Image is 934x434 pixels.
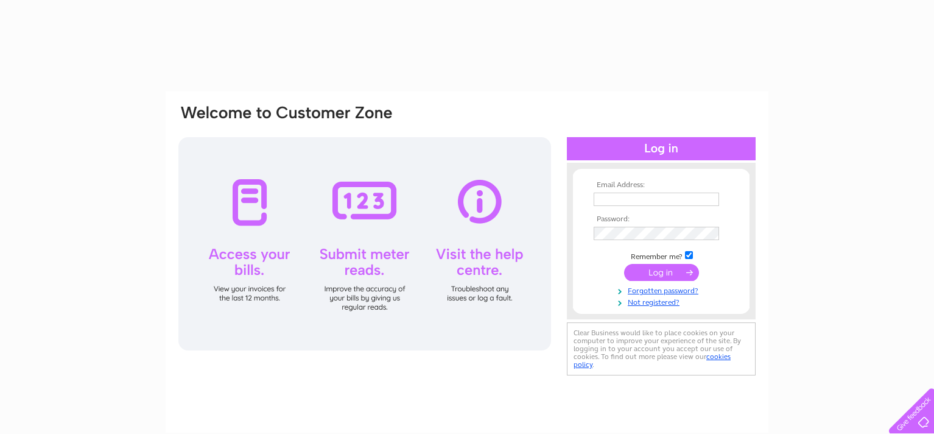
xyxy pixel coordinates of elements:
[591,249,732,261] td: Remember me?
[624,264,699,281] input: Submit
[594,296,732,307] a: Not registered?
[574,352,731,369] a: cookies policy
[594,284,732,296] a: Forgotten password?
[591,181,732,190] th: Email Address:
[567,322,756,375] div: Clear Business would like to place cookies on your computer to improve your experience of the sit...
[591,215,732,224] th: Password:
